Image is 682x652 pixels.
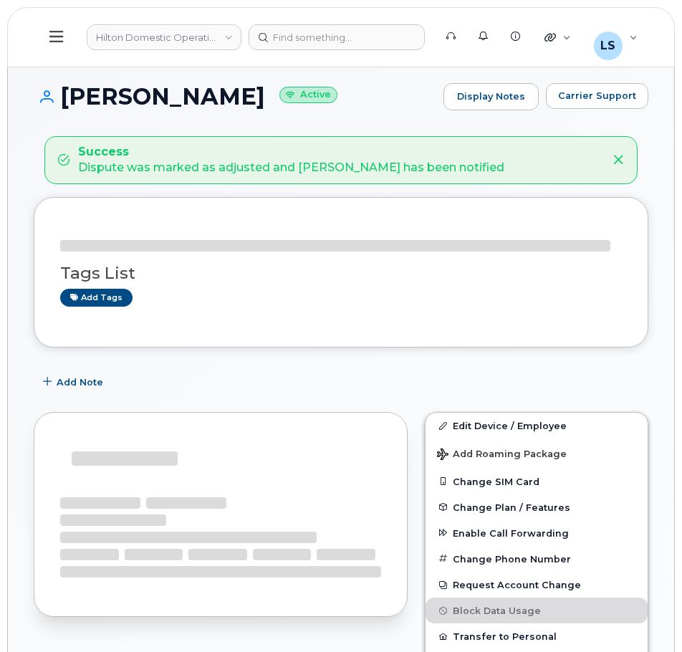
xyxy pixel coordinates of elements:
button: Request Account Change [426,572,648,598]
div: Dispute was marked as adjusted and [PERSON_NAME] has been notified [78,144,504,177]
span: Add Note [57,375,103,389]
h3: Tags List [60,264,622,282]
a: Display Notes [443,83,539,110]
button: Transfer to Personal [426,623,648,649]
button: Change Phone Number [426,546,648,572]
button: Enable Call Forwarding [426,520,648,546]
span: Carrier Support [558,89,636,102]
button: Change Plan / Features [426,494,648,520]
button: Add Note [34,369,115,395]
strong: Success [78,144,504,160]
a: Add tags [60,289,133,307]
span: Change Plan / Features [453,502,570,512]
small: Active [279,87,337,103]
a: Edit Device / Employee [426,413,648,438]
h1: [PERSON_NAME] [34,84,436,109]
span: Enable Call Forwarding [453,527,569,538]
button: Block Data Usage [426,598,648,623]
button: Add Roaming Package [426,438,648,468]
button: Change SIM Card [426,469,648,494]
span: Add Roaming Package [437,449,567,462]
button: Carrier Support [546,83,648,109]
